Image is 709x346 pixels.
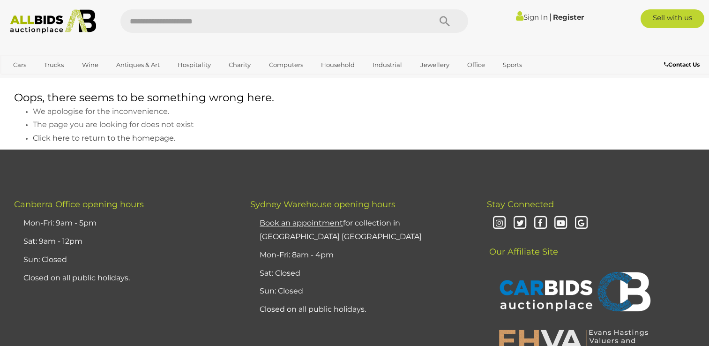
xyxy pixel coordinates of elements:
a: Industrial [366,57,408,73]
a: Hospitality [172,57,217,73]
a: [GEOGRAPHIC_DATA] [7,73,86,88]
span: Canberra Office opening hours [14,199,144,210]
i: Google [573,215,590,232]
a: Cars [7,57,32,73]
span: The page you are looking for does not exist [33,120,194,129]
li: Sun: Closed [257,282,463,301]
i: Instagram [492,215,508,232]
span: Sydney Warehouse opening hours [250,199,396,210]
a: Computers [263,57,309,73]
u: Book an appointment [260,218,343,227]
i: Youtube [553,215,569,232]
a: Antiques & Art [110,57,166,73]
span: | [549,12,552,22]
a: Office [461,57,491,73]
img: CARBIDS Auctionplace [494,262,653,324]
a: Trucks [38,57,70,73]
span: Our Affiliate Site [487,233,558,257]
b: Contact Us [664,61,700,68]
li: Closed on all public holidays. [21,269,227,287]
i: Facebook [532,215,549,232]
a: Sell with us [641,9,704,28]
a: Charity [223,57,257,73]
a: Sign In [516,13,548,22]
i: Twitter [512,215,528,232]
a: Wine [76,57,104,73]
span: Stay Connected [487,199,554,210]
h1: Oops, there seems to be something wrong here. [14,92,695,104]
li: Closed on all public holidays. [257,301,463,319]
li: Mon-Fri: 9am - 5pm [21,214,227,233]
a: Register [553,13,584,22]
a: Contact Us [664,60,702,70]
a: Jewellery [414,57,455,73]
a: Book an appointmentfor collection in [GEOGRAPHIC_DATA] [GEOGRAPHIC_DATA] [260,218,422,241]
li: Sat: 9am - 12pm [21,233,227,251]
a: Household [315,57,361,73]
a: Click here to return to the homepage. [33,135,175,142]
span: We apologise for the inconvenience. [33,107,169,116]
button: Search [421,9,468,33]
img: Allbids.com.au [5,9,101,34]
a: Sports [497,57,528,73]
li: Sun: Closed [21,251,227,269]
li: Sat: Closed [257,264,463,283]
li: Mon-Fri: 8am - 4pm [257,246,463,264]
